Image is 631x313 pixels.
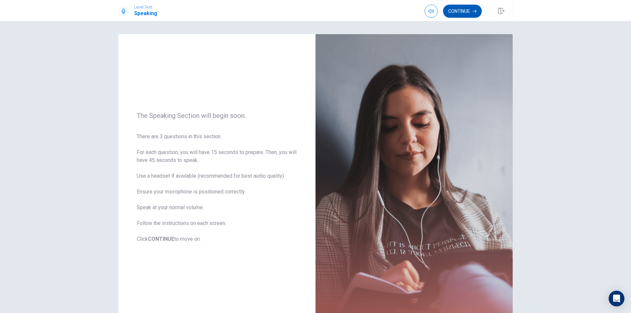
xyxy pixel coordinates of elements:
button: Continue [443,5,482,18]
div: Open Intercom Messenger [609,291,624,306]
h1: Speaking [134,10,157,17]
span: The Speaking Section will begin soon. [137,112,297,120]
span: Level Test [134,5,157,10]
b: CONTINUE [148,236,174,242]
span: There are 3 questions in this section. For each question, you will have 15 seconds to prepare. Th... [137,133,297,243]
